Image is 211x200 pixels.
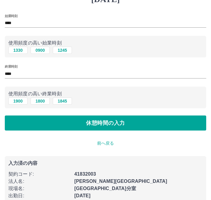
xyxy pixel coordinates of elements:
button: 1900 [8,97,28,105]
button: 休憩時間の入力 [5,115,206,131]
p: 契約コード : [8,171,71,178]
label: 始業時刻 [5,14,17,18]
p: 前へ戻る [5,140,206,146]
p: 入力済の内容 [8,161,203,166]
b: [PERSON_NAME][GEOGRAPHIC_DATA] [74,179,167,184]
p: 使用頻度の高い終業時刻 [8,90,203,97]
p: 使用頻度の高い始業時刻 [8,39,203,47]
button: 1845 [53,97,72,105]
button: 1800 [31,97,50,105]
label: 終業時刻 [5,64,17,69]
p: 出勤日 : [8,192,71,199]
b: [GEOGRAPHIC_DATA]分室 [74,186,136,191]
p: 法人名 : [8,178,71,185]
b: [DATE] [74,193,91,198]
button: 1330 [8,47,28,54]
p: 現場名 : [8,185,71,192]
b: 41832003 [74,171,96,177]
button: 1245 [53,47,72,54]
button: 0900 [31,47,50,54]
